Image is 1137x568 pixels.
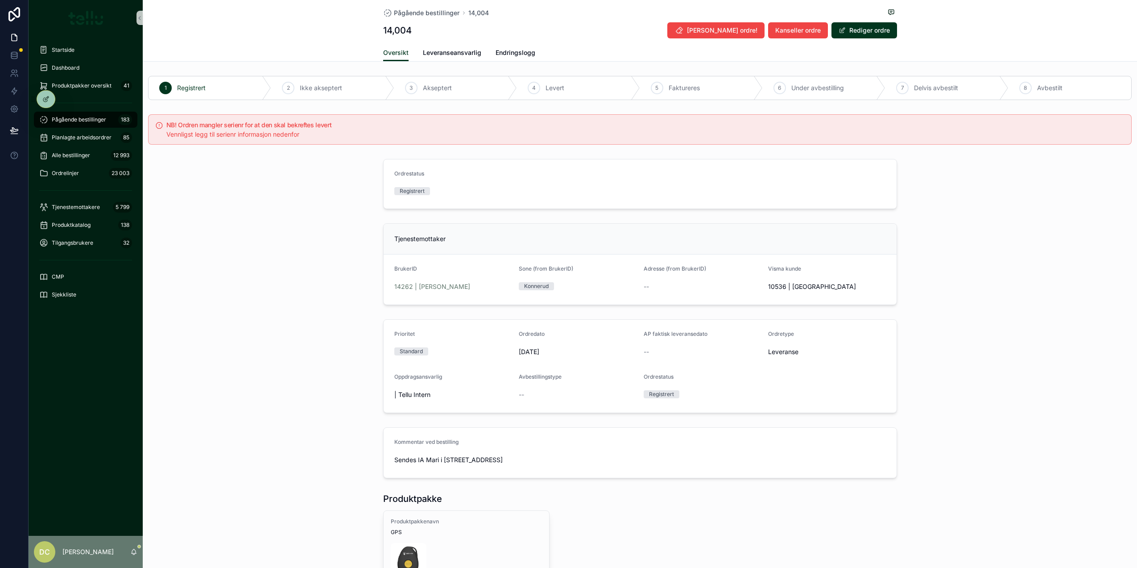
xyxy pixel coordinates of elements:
[118,220,132,230] div: 138
[34,235,137,251] a: Tilgangsbrukere32
[519,265,573,272] span: Sone (from BrukerID)
[914,84,958,92] span: Delvis avbestilt
[394,455,886,464] span: Sendes IA Mari i [STREET_ADDRESS]
[52,273,64,280] span: CMP
[52,64,79,71] span: Dashboard
[400,347,423,355] div: Standard
[166,130,299,138] span: Vennligst legg til serienr informasjon nedenfor
[383,48,409,57] span: Oversikt
[546,84,564,92] span: Levert
[177,84,206,92] span: Registrert
[669,84,700,92] span: Faktureres
[394,282,470,291] a: 14262 | [PERSON_NAME]
[791,84,844,92] span: Under avbestilling
[34,217,137,233] a: Produktkatalog138
[52,134,112,141] span: Planlagte arbeidsordrer
[394,170,424,177] span: Ordrestatus
[52,239,93,246] span: Tilgangsbrukere
[519,390,524,399] span: --
[1037,84,1063,92] span: Avbestilt
[52,46,74,54] span: Startside
[409,84,413,92] span: 3
[166,122,1124,128] h5: NB! Ordren mangler serienr for at den skal bekreftes levert
[1024,84,1027,92] span: 8
[52,82,112,89] span: Produktpakker oversikt
[644,265,706,272] span: Adresse (from BrukerID)
[34,287,137,303] a: Sjekkliste
[423,45,481,63] a: Leveranseansvarlig
[118,114,132,125] div: 183
[768,330,794,337] span: Ordretype
[644,282,649,291] span: --
[901,84,904,92] span: 7
[687,26,757,35] span: [PERSON_NAME] ordre!
[778,84,781,92] span: 6
[34,269,137,285] a: CMP
[383,8,459,17] a: Pågående bestillinger
[391,529,542,536] span: GPS
[34,78,137,94] a: Produktpakker oversikt41
[52,152,90,159] span: Alle bestillinger
[775,26,821,35] span: Kanseller ordre
[29,36,143,314] div: scrollable content
[62,547,114,556] p: [PERSON_NAME]
[34,42,137,58] a: Startside
[300,84,342,92] span: Ikke akseptert
[383,45,409,62] a: Oversikt
[52,116,106,123] span: Pågående bestillinger
[394,373,442,380] span: Oppdragsansvarlig
[391,518,542,525] span: Produktpakkenavn
[519,330,545,337] span: Ordredato
[34,60,137,76] a: Dashboard
[383,24,412,37] h1: 14,004
[400,187,425,195] div: Registrert
[52,291,76,298] span: Sjekkliste
[34,165,137,181] a: Ordrelinjer23 003
[394,330,415,337] span: Prioritet
[383,493,442,505] h1: Produktpakke
[34,129,137,146] a: Planlagte arbeidsordrer85
[121,80,132,91] div: 41
[496,48,535,57] span: Endringslogg
[768,265,801,272] span: Visma kunde
[34,112,137,128] a: Pågående bestillinger183
[423,48,481,57] span: Leveranseansvarlig
[532,84,536,92] span: 4
[39,547,50,557] span: DC
[519,373,562,380] span: Avbestillingstype
[111,150,132,161] div: 12 993
[120,132,132,143] div: 85
[394,235,446,242] span: Tjenestemottaker
[394,8,459,17] span: Pågående bestillinger
[52,221,91,229] span: Produktkatalog
[468,8,489,17] a: 14,004
[34,147,137,163] a: Alle bestillinger12 993
[52,204,100,211] span: Tjenestemottakere
[109,168,132,179] div: 23 003
[394,265,417,272] span: BrukerID
[768,22,828,38] button: Kanseller ordre
[644,330,707,337] span: AP faktisk leveransedato
[394,390,430,399] span: | Tellu Intern
[68,11,103,25] img: App logo
[166,130,1124,139] div: Vennligst legg til serienr informasjon nedenfor
[113,202,132,213] div: 5 799
[649,390,674,398] div: Registrert
[644,347,649,356] span: --
[394,439,459,445] span: Kommentar ved bestilling
[120,238,132,248] div: 32
[519,347,637,356] span: [DATE]
[52,170,79,177] span: Ordrelinjer
[287,84,290,92] span: 2
[768,282,856,291] span: 10536 | [GEOGRAPHIC_DATA]
[524,282,549,290] div: Konnerud
[667,22,765,38] button: [PERSON_NAME] ordre!
[34,199,137,215] a: Tjenestemottakere5 799
[423,84,452,92] span: Akseptert
[644,373,674,380] span: Ordrestatus
[768,347,798,356] span: Leveranse
[496,45,535,63] a: Endringslogg
[655,84,658,92] span: 5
